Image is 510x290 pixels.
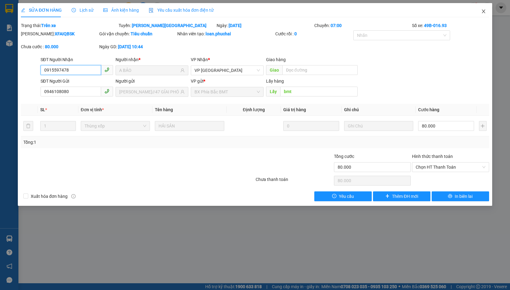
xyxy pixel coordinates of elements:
span: Chọn HT Thanh Toán [416,163,485,172]
span: Lịch sử [72,8,93,13]
b: loan.phuchai [206,31,231,36]
span: Xuất hóa đơn hàng [28,193,70,200]
div: Ngày: [216,22,314,29]
div: Chuyến: [314,22,411,29]
span: Thùng xốp [84,121,147,131]
span: phone [104,89,109,94]
span: BX Phía Bắc BMT [194,87,260,96]
div: Chưa thanh toán [255,176,333,187]
div: SĐT Người Gửi [41,78,113,84]
div: Trạng thái: [20,22,118,29]
div: SĐT Người Nhận [41,56,113,63]
div: Người gửi [116,78,188,84]
span: user [180,90,185,94]
b: 49B-016.93 [424,23,447,28]
span: VP Đà Lạt [194,66,260,75]
button: Close [475,3,492,20]
b: [DATE] [229,23,241,28]
span: Giao hàng [266,57,286,62]
input: Tên người nhận [119,67,179,74]
span: clock-circle [72,8,76,12]
span: picture [103,8,108,12]
b: Trên xe [41,23,56,28]
button: plus [479,121,487,131]
div: Gói vận chuyển: [99,30,176,37]
span: phone [104,67,109,72]
b: [DATE] 10:44 [118,44,143,49]
span: Ảnh kiện hàng [103,8,139,13]
div: Ngày GD: [99,43,176,50]
th: Ghi chú [342,104,416,116]
span: SỬA ĐƠN HÀNG [21,8,62,13]
div: Người nhận [116,56,188,63]
span: Lấy hàng [266,79,284,84]
span: VP Nhận [191,57,208,62]
div: Chưa cước : [21,43,98,50]
span: Yêu cầu xuất hóa đơn điện tử [149,8,214,13]
span: Cước hàng [418,107,439,112]
div: Cước rồi : [275,30,352,37]
button: printerIn biên lai [432,191,489,201]
button: exclamation-circleYêu cầu [314,191,372,201]
b: 80.000 [45,44,58,49]
span: printer [448,194,452,199]
input: 0 [283,121,339,131]
input: VD: Bàn, Ghế [155,121,224,131]
div: Tuyến: [118,22,216,29]
input: Tên người gửi [119,88,179,95]
button: delete [23,121,33,131]
span: Lấy [266,87,280,96]
label: Hình thức thanh toán [412,154,453,159]
span: Định lượng [243,107,265,112]
img: icon [149,8,154,13]
span: Tổng cước [334,154,354,159]
b: [PERSON_NAME][GEOGRAPHIC_DATA] [132,23,206,28]
div: Tổng: 1 [23,139,197,146]
button: plusThêm ĐH mới [373,191,430,201]
span: Đơn vị tính [81,107,104,112]
span: Thêm ĐH mới [392,193,418,200]
input: Dọc đường [282,65,358,75]
b: 07:00 [331,23,342,28]
input: Dọc đường [280,87,358,96]
div: [PERSON_NAME]: [21,30,98,37]
span: Tên hàng [155,107,173,112]
div: Nhân viên tạo: [177,30,274,37]
span: In biên lai [455,193,473,200]
div: Số xe: [411,22,490,29]
span: Yêu cầu [339,193,354,200]
span: close [481,9,486,14]
input: Ghi Chú [344,121,414,131]
span: info-circle [71,194,76,198]
b: XFAIQBSK [55,31,75,36]
span: user [180,68,185,72]
div: VP gửi [191,78,264,84]
span: SL [40,107,45,112]
b: 0 [294,31,297,36]
span: exclamation-circle [332,194,336,199]
span: Giá trị hàng [283,107,306,112]
b: Tiêu chuẩn [131,31,152,36]
span: plus [385,194,390,199]
span: edit [21,8,25,12]
span: Giao [266,65,282,75]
